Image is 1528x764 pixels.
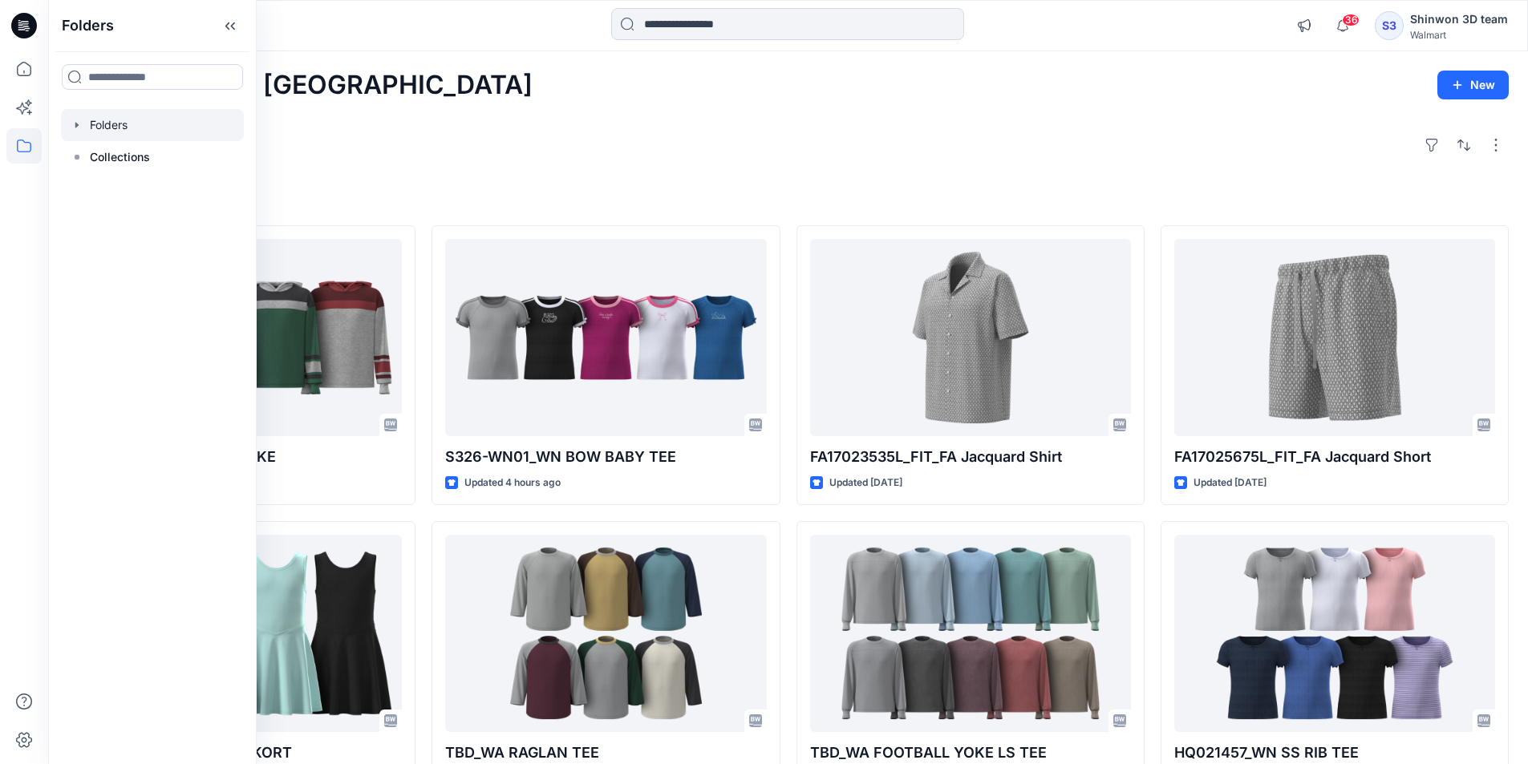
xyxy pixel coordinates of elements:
[810,535,1131,733] a: TBD_WA FOOTBALL YOKE LS TEE
[829,475,902,491] p: Updated [DATE]
[1342,14,1360,26] span: 36
[1410,29,1508,41] div: Walmart
[445,239,766,437] a: S326-WN01_WN BOW BABY TEE
[810,239,1131,437] a: FA17023535L_FIT_FA Jacquard Shirt
[90,148,150,167] p: Collections
[445,535,766,733] a: TBD_WA RAGLAN TEE
[67,190,1509,209] h4: Styles
[1375,11,1404,40] div: S3
[810,446,1131,468] p: FA17023535L_FIT_FA Jacquard Shirt
[464,475,561,491] p: Updated 4 hours ago
[445,446,766,468] p: S326-WN01_WN BOW BABY TEE
[1437,71,1509,99] button: New
[1174,239,1495,437] a: FA17025675L_FIT_FA Jacquard Short
[1174,446,1495,468] p: FA17025675L_FIT_FA Jacquard Short
[1410,10,1508,29] div: Shinwon 3D team
[445,742,766,764] p: TBD_WA RAGLAN TEE
[1174,535,1495,733] a: HQ021457_WN SS RIB TEE
[1194,475,1267,491] p: Updated [DATE]
[1174,742,1495,764] p: HQ021457_WN SS RIB TEE
[67,71,533,100] h2: Welcome back, [GEOGRAPHIC_DATA]
[810,742,1131,764] p: TBD_WA FOOTBALL YOKE LS TEE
